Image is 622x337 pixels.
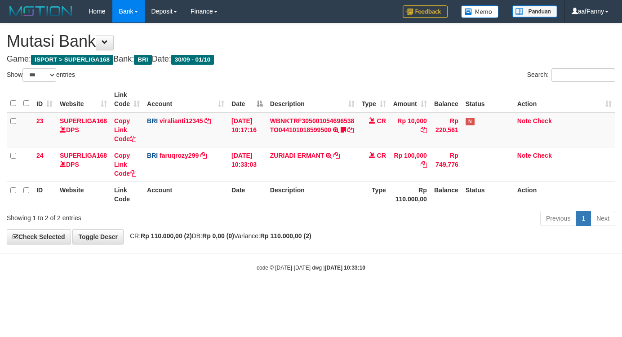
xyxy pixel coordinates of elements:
[134,55,151,65] span: BRI
[421,126,427,133] a: Copy Rp 10,000 to clipboard
[160,152,199,159] a: faruqrozy299
[202,232,234,239] strong: Rp 0,00 (0)
[141,232,192,239] strong: Rp 110.000,00 (2)
[171,55,214,65] span: 30/09 - 01/10
[114,152,136,177] a: Copy Link Code
[60,152,107,159] a: SUPERLIGA168
[270,117,355,133] a: WBNKTRF305001054696538 TO044101018599500
[7,4,75,18] img: MOTION_logo.png
[540,211,576,226] a: Previous
[377,152,386,159] span: CR
[325,265,365,271] strong: [DATE] 10:33:10
[390,112,431,147] td: Rp 10,000
[36,117,44,124] span: 23
[527,68,615,82] label: Search:
[257,265,365,271] small: code © [DATE]-[DATE] dwg |
[56,87,111,112] th: Website: activate to sort column ascending
[270,152,324,159] a: ZURIADI ERMANT
[147,152,158,159] span: BRI
[7,55,615,64] h4: Game: Bank: Date:
[114,117,136,142] a: Copy Link Code
[403,5,448,18] img: Feedback.jpg
[512,5,557,18] img: panduan.png
[462,182,514,207] th: Status
[60,117,107,124] a: SUPERLIGA168
[390,147,431,182] td: Rp 100,000
[533,117,552,124] a: Check
[358,87,390,112] th: Type: activate to sort column ascending
[390,182,431,207] th: Rp 110.000,00
[7,210,253,222] div: Showing 1 to 2 of 2 entries
[7,68,75,82] label: Show entries
[56,147,111,182] td: DPS
[431,147,462,182] td: Rp 749,776
[591,211,615,226] a: Next
[431,112,462,147] td: Rp 220,561
[125,232,311,239] span: CR: DB: Variance:
[143,87,228,112] th: Account: activate to sort column ascending
[111,182,143,207] th: Link Code
[228,147,267,182] td: [DATE] 10:33:03
[36,152,44,159] span: 24
[56,182,111,207] th: Website
[333,152,340,159] a: Copy ZURIADI ERMANT to clipboard
[33,182,56,207] th: ID
[147,117,158,124] span: BRI
[533,152,552,159] a: Check
[514,87,615,112] th: Action: activate to sort column ascending
[267,182,358,207] th: Description
[421,161,427,168] a: Copy Rp 100,000 to clipboard
[517,152,531,159] a: Note
[390,87,431,112] th: Amount: activate to sort column ascending
[576,211,591,226] a: 1
[204,117,211,124] a: Copy viralianti12345 to clipboard
[466,118,475,125] span: Has Note
[31,55,113,65] span: ISPORT > SUPERLIGA168
[260,232,311,239] strong: Rp 110.000,00 (2)
[72,229,124,244] a: Toggle Descr
[228,112,267,147] td: [DATE] 10:17:16
[56,112,111,147] td: DPS
[517,117,531,124] a: Note
[377,117,386,124] span: CR
[33,87,56,112] th: ID: activate to sort column ascending
[358,182,390,207] th: Type
[514,182,615,207] th: Action
[7,32,615,50] h1: Mutasi Bank
[551,68,615,82] input: Search:
[461,5,499,18] img: Button%20Memo.svg
[7,229,71,244] a: Check Selected
[462,87,514,112] th: Status
[228,87,267,112] th: Date: activate to sort column descending
[431,182,462,207] th: Balance
[160,117,203,124] a: viralianti12345
[22,68,56,82] select: Showentries
[111,87,143,112] th: Link Code: activate to sort column ascending
[267,87,358,112] th: Description: activate to sort column ascending
[228,182,267,207] th: Date
[143,182,228,207] th: Account
[200,152,207,159] a: Copy faruqrozy299 to clipboard
[431,87,462,112] th: Balance
[347,126,354,133] a: Copy WBNKTRF305001054696538 TO044101018599500 to clipboard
